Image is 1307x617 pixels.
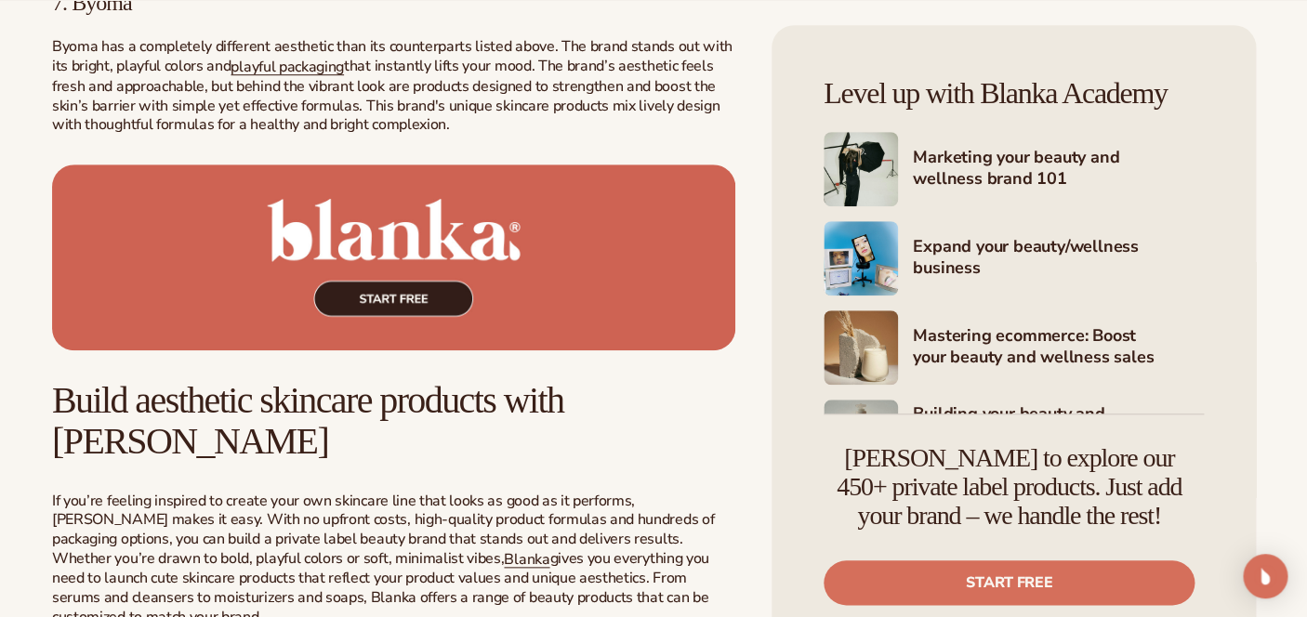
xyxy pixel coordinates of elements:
[913,325,1204,371] h4: Mastering ecommerce: Boost your beauty and wellness sales
[913,147,1204,192] h4: Marketing your beauty and wellness brand 101
[504,549,549,570] a: Blanka
[824,310,898,385] img: Shopify Image 7
[824,560,1195,605] a: Start free
[1243,554,1287,598] div: Open Intercom Messenger
[824,77,1204,110] h4: Level up with Blanka Academy
[824,400,1204,474] a: Shopify Image 8 Building your beauty and wellness brand with [PERSON_NAME]
[913,403,1204,470] h4: Building your beauty and wellness brand with [PERSON_NAME]
[824,400,898,474] img: Shopify Image 8
[824,444,1195,530] h4: [PERSON_NAME] to explore our 450+ private label products. Just add your brand – we handle the rest!
[824,310,1204,385] a: Shopify Image 7 Mastering ecommerce: Boost your beauty and wellness sales
[824,221,898,295] img: Shopify Image 6
[913,236,1204,282] h4: Expand your beauty/wellness business
[824,221,1204,295] a: Shopify Image 6 Expand your beauty/wellness business
[231,57,344,77] a: playful packaging
[52,164,735,349] img: Start free with Blanka today
[824,132,1204,206] a: Shopify Image 5 Marketing your beauty and wellness brand 101
[824,132,898,206] img: Shopify Image 5
[52,380,735,462] h2: Build aesthetic skincare products with [PERSON_NAME]
[52,36,733,76] span: Byoma has a completely different aesthetic than its counterparts listed above. The brand stands o...
[52,56,720,135] span: that instantly lifts your mood. The brand’s aesthetic feels fresh and approachable, but behind th...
